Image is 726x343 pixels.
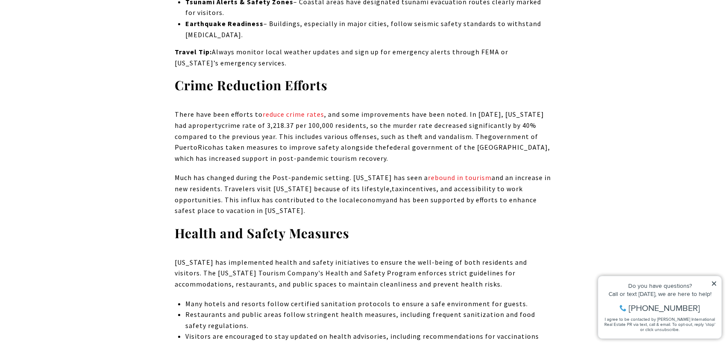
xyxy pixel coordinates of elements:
p: [US_STATE] has implemented health and safety initiatives to ensure the well-being of both residen... [175,257,551,290]
li: – Buildings, especially in major cities, follow seismic safety standards to withstand [MEDICAL_DA... [185,18,551,40]
span: There have been efforts to [175,110,263,118]
span: crime rate of 3,218.37 per 100,000 residents, so the murder rate decreased significantly by 40% c... [175,121,536,141]
div: Call or text [DATE], we are here to help! [9,27,123,33]
span: [PHONE_NUMBER] [35,40,106,49]
li: Restaurants and public areas follow stringent health measures, including frequent sanitization an... [185,309,551,331]
strong: Travel Tip: [175,47,212,56]
strong: Earthquake Readiness [185,19,263,28]
span: , which has increased support in post-pandemic tourism recovery. [175,143,550,163]
p: Always monitor local weather updates and sign up for emergency alerts through FEMA or [US_STATE]’... [175,47,551,68]
span: Much has changed during the Post-pandemic setting. [US_STATE] has seen a [175,173,428,182]
a: rebound in tourism [428,173,492,182]
div: Do you have questions? [9,19,123,25]
span: Rico [198,143,212,151]
strong: Health and Safety Measures [175,225,349,242]
span: federal government of the [GEOGRAPHIC_DATA] [386,143,548,151]
strong: Crime Reduction Efforts [175,77,328,94]
span: has taken measures to improve safety alongside the [212,143,386,151]
li: Many hotels and resorts follow certified sanitation protocols to ensure a safe environment for gu... [185,299,551,310]
span: economy [356,195,386,204]
a: reduce crime rates [263,110,324,118]
span: I agree to be contacted by [PERSON_NAME] International Real Estate PR via text, call & email. To ... [11,53,122,69]
span: property [192,121,222,130]
span: , and some improvements have been noted. In [DATE], [US_STATE] had a [175,110,544,130]
span: incentives, and accessibility to work opportunities. This influx has contributed to the local [175,184,523,204]
span: tax [392,184,402,193]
